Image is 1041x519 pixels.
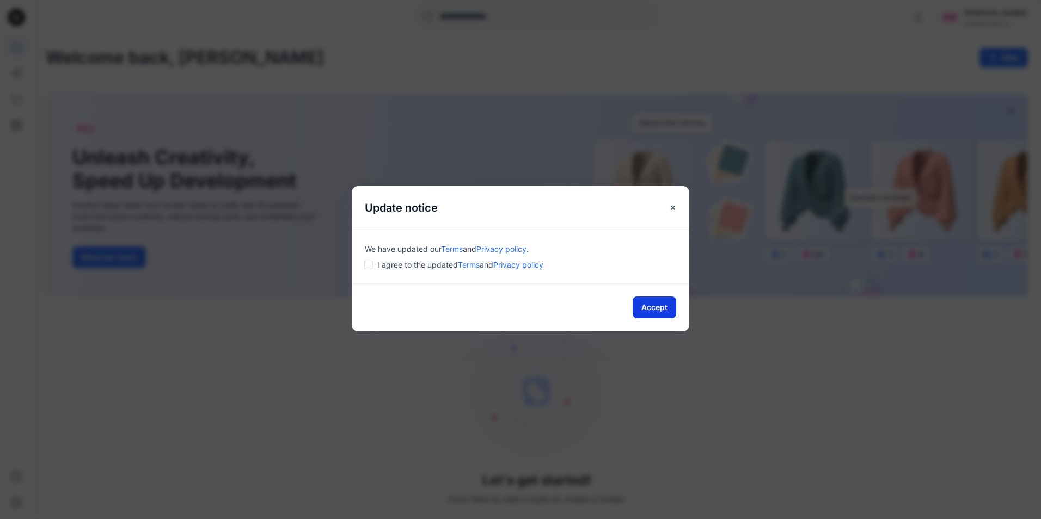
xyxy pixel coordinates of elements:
button: Close [663,198,683,218]
span: and [463,244,476,254]
h5: Update notice [352,186,451,230]
div: We have updated our . [365,243,676,255]
span: and [480,260,493,269]
button: Accept [633,296,676,318]
a: Terms [441,244,463,254]
a: Terms [458,260,480,269]
span: I agree to the updated [377,259,543,270]
a: Privacy policy [493,260,543,269]
a: Privacy policy [476,244,526,254]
